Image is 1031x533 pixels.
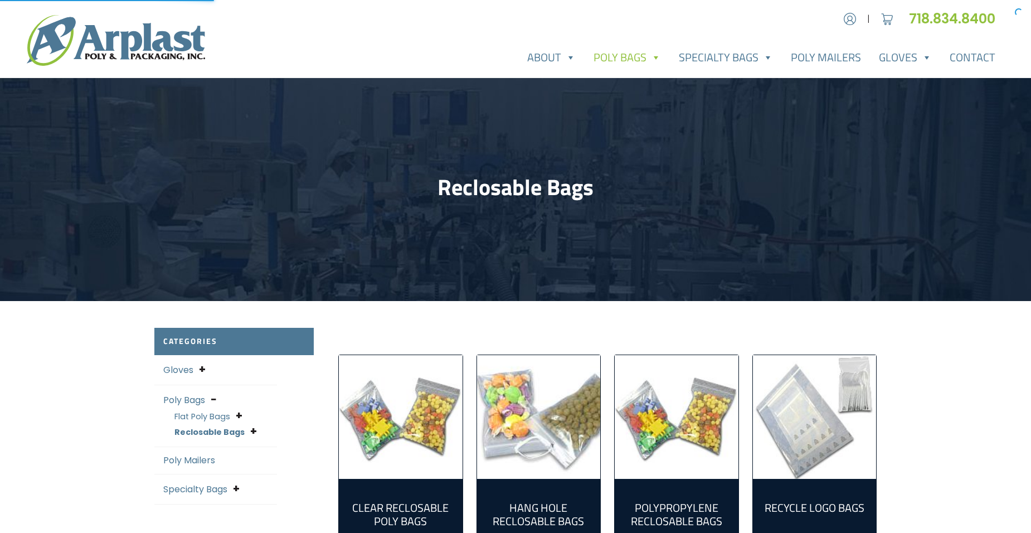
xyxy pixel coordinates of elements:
h2: Polypropylene Reclosable Bags [624,501,730,528]
img: Polypropylene Reclosable Bags [615,355,738,479]
a: Contact [941,46,1004,69]
a: Specialty Bags [163,483,227,496]
a: Poly Mailers [782,46,870,69]
h2: Recycle Logo Bags [762,501,868,515]
a: Poly Bags [585,46,670,69]
img: Recycle Logo Bags [753,355,877,479]
a: Visit product category Hang Hole Reclosable Bags [477,355,601,479]
a: Gloves [163,364,193,376]
a: Flat Poly Bags [174,411,230,422]
h2: Hang Hole Reclosable Bags [486,501,592,528]
a: Reclosable Bags [174,427,245,438]
h2: Categories [154,328,314,355]
a: Poly Mailers [163,454,215,467]
a: Visit product category Clear Reclosable Poly Bags [339,355,463,479]
a: Visit product category Polypropylene Reclosable Bags [615,355,738,479]
a: Gloves [870,46,941,69]
h2: Clear Reclosable Poly Bags [348,501,454,528]
img: Hang Hole Reclosable Bags [477,355,601,479]
a: Visit product category Recycle Logo Bags [753,355,877,479]
img: Clear Reclosable Poly Bags [339,355,463,479]
a: 718.834.8400 [909,9,1004,28]
img: logo [27,15,205,66]
a: Specialty Bags [670,46,782,69]
a: About [518,46,585,69]
a: Visit product category Recycle Logo Bags [762,488,868,524]
a: Poly Bags [163,394,205,406]
h1: Reclosable Bags [154,174,877,201]
span: | [867,12,870,26]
